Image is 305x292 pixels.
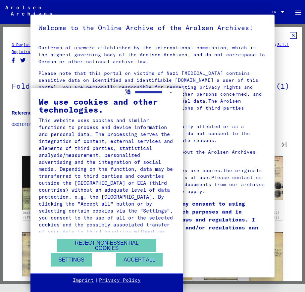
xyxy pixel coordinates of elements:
button: Settings [51,253,92,267]
button: Accept all [116,253,163,267]
a: Imprint [73,277,94,284]
div: We use cookies and other technologies. [39,98,175,114]
div: This website uses cookies and similar functions to process end device information and personal da... [39,117,175,242]
button: Reject non-essential cookies [57,239,156,252]
a: Privacy Policy [99,277,141,284]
